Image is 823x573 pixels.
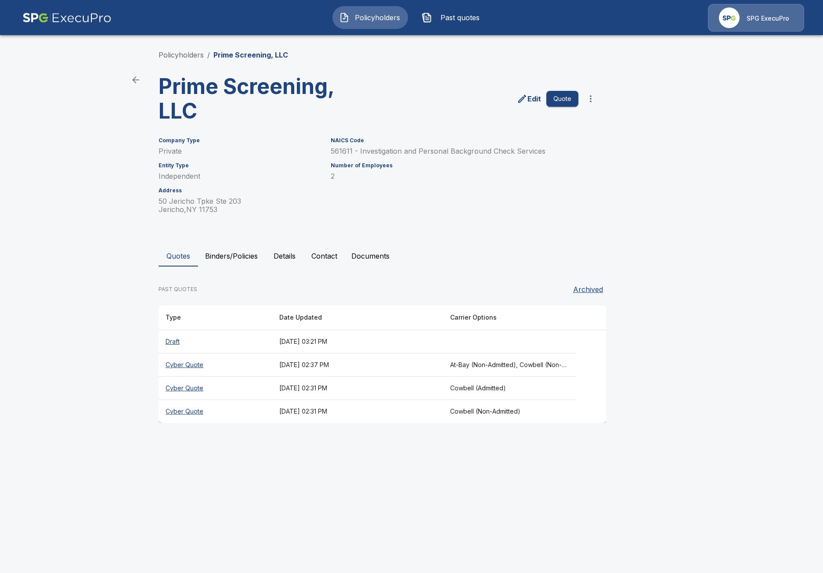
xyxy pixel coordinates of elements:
[527,94,541,104] p: Edit
[515,92,543,106] a: edit
[708,4,804,32] a: Agency IconSPG ExecuPro
[546,91,578,107] button: Quote
[443,305,576,330] th: Carrier Options
[159,400,272,423] th: Cyber Quote
[353,12,401,23] span: Policyholders
[159,137,320,144] h6: Company Type
[159,305,606,423] table: responsive table
[331,137,578,144] h6: NAICS Code
[159,377,272,400] th: Cyber Quote
[719,7,740,28] img: Agency Icon
[159,285,197,293] p: PAST QUOTES
[331,172,578,180] p: 2
[159,353,272,377] th: Cyber Quote
[272,400,443,423] th: [DATE] 02:31 PM
[159,187,320,194] h6: Address
[159,50,204,59] a: Policyholders
[582,90,599,108] button: more
[422,12,432,23] img: Past quotes Icon
[159,245,198,267] button: Quotes
[198,245,265,267] button: Binders/Policies
[304,245,344,267] button: Contact
[436,12,484,23] span: Past quotes
[339,12,350,23] img: Policyholders Icon
[332,6,408,29] button: Policyholders IconPolicyholders
[213,50,288,60] p: Prime Screening, LLC
[159,172,320,180] p: Independent
[159,330,272,353] th: Draft
[159,147,320,155] p: Private
[159,162,320,169] h6: Entity Type
[443,400,576,423] th: Cowbell (Non-Admitted)
[207,50,210,60] li: /
[159,245,664,267] div: policyholder tabs
[22,4,112,32] img: AA Logo
[272,353,443,377] th: [DATE] 02:37 PM
[443,353,576,377] th: At-Bay (Non-Admitted), Cowbell (Non-Admitted), Cowbell (Admitted), Corvus Cyber (Non-Admitted), T...
[127,71,144,89] a: back
[331,162,578,169] h6: Number of Employees
[159,50,288,60] nav: breadcrumb
[159,197,320,214] p: 50 Jericho Tpke Ste 203 Jericho , NY 11753
[272,305,443,330] th: Date Updated
[272,377,443,400] th: [DATE] 02:31 PM
[415,6,491,29] button: Past quotes IconPast quotes
[570,281,606,298] button: Archived
[443,377,576,400] th: Cowbell (Admitted)
[344,245,397,267] button: Documents
[265,245,304,267] button: Details
[272,330,443,353] th: [DATE] 03:21 PM
[159,74,375,123] h3: Prime Screening, LLC
[159,305,272,330] th: Type
[747,14,789,23] p: SPG ExecuPro
[331,147,578,155] p: 561611 - Investigation and Personal Background Check Services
